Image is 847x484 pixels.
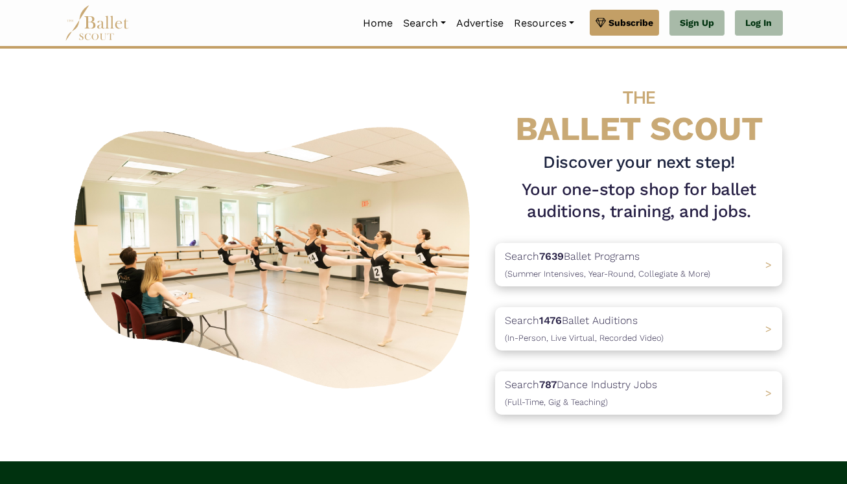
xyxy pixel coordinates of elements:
[495,243,782,286] a: Search7639Ballet Programs(Summer Intensives, Year-Round, Collegiate & More)>
[505,269,710,279] span: (Summer Intensives, Year-Round, Collegiate & More)
[398,10,451,37] a: Search
[495,75,782,146] h4: BALLET SCOUT
[509,10,579,37] a: Resources
[669,10,725,36] a: Sign Up
[505,312,664,345] p: Search Ballet Auditions
[596,16,606,30] img: gem.svg
[505,376,657,409] p: Search Dance Industry Jobs
[765,387,772,399] span: >
[495,179,782,223] h1: Your one-stop shop for ballet auditions, training, and jobs.
[765,259,772,271] span: >
[505,248,710,281] p: Search Ballet Programs
[539,378,557,391] b: 787
[765,323,772,335] span: >
[590,10,659,36] a: Subscribe
[505,333,664,343] span: (In-Person, Live Virtual, Recorded Video)
[451,10,509,37] a: Advertise
[609,16,653,30] span: Subscribe
[623,87,655,108] span: THE
[495,152,782,174] h3: Discover your next step!
[495,307,782,351] a: Search1476Ballet Auditions(In-Person, Live Virtual, Recorded Video) >
[539,314,562,327] b: 1476
[65,115,485,395] img: A group of ballerinas talking to each other in a ballet studio
[358,10,398,37] a: Home
[495,371,782,415] a: Search787Dance Industry Jobs(Full-Time, Gig & Teaching) >
[505,397,608,407] span: (Full-Time, Gig & Teaching)
[539,250,564,262] b: 7639
[735,10,782,36] a: Log In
